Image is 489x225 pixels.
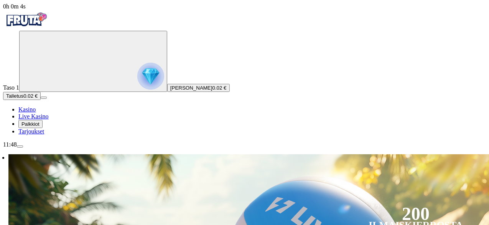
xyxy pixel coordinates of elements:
img: Fruta [3,10,49,29]
span: Talletus [6,93,23,99]
button: menu [17,145,23,148]
a: diamond iconKasino [18,106,36,113]
button: menu [41,97,47,99]
span: [PERSON_NAME] [170,85,212,91]
span: Kasino [18,106,36,113]
span: Taso 1 [3,84,19,91]
span: 11:48 [3,141,17,148]
span: 0.02 € [23,93,38,99]
span: user session time [3,3,26,10]
a: gift-inverted iconTarjoukset [18,128,44,135]
a: Fruta [3,24,49,30]
span: Palkkiot [21,121,40,127]
button: reward iconPalkkiot [18,120,43,128]
span: Tarjoukset [18,128,44,135]
span: 0.02 € [212,85,227,91]
a: poker-chip iconLive Kasino [18,113,49,120]
img: reward progress [137,63,164,90]
button: [PERSON_NAME]0.02 € [167,84,230,92]
button: reward progress [19,31,167,92]
button: Talletusplus icon0.02 € [3,92,41,100]
nav: Primary [3,10,486,135]
span: Live Kasino [18,113,49,120]
div: 200 [402,209,430,218]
